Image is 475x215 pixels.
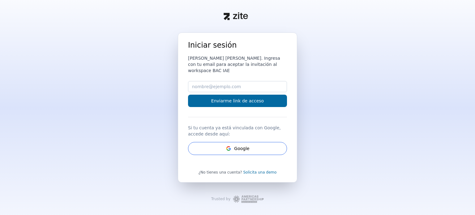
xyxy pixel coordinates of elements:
[188,170,287,175] div: ¿No tienes una cuenta?
[188,55,287,74] h3: [PERSON_NAME] [PERSON_NAME]. Ingresa con tu email para aceptar la invitación al workspace BAC IAE
[243,170,276,174] a: Solicita una demo
[188,142,287,155] button: GoogleGoogle
[225,145,232,152] svg: Google
[188,40,287,50] h1: Iniciar sesión
[188,122,287,137] div: Si tu cuenta ya está vinculada con Google, accede desde aquí:
[188,81,287,92] input: nombre@ejemplo.com
[188,95,287,107] button: Enviarme link de acceso
[211,196,231,201] div: Trusted by
[233,195,264,203] img: Workspace Logo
